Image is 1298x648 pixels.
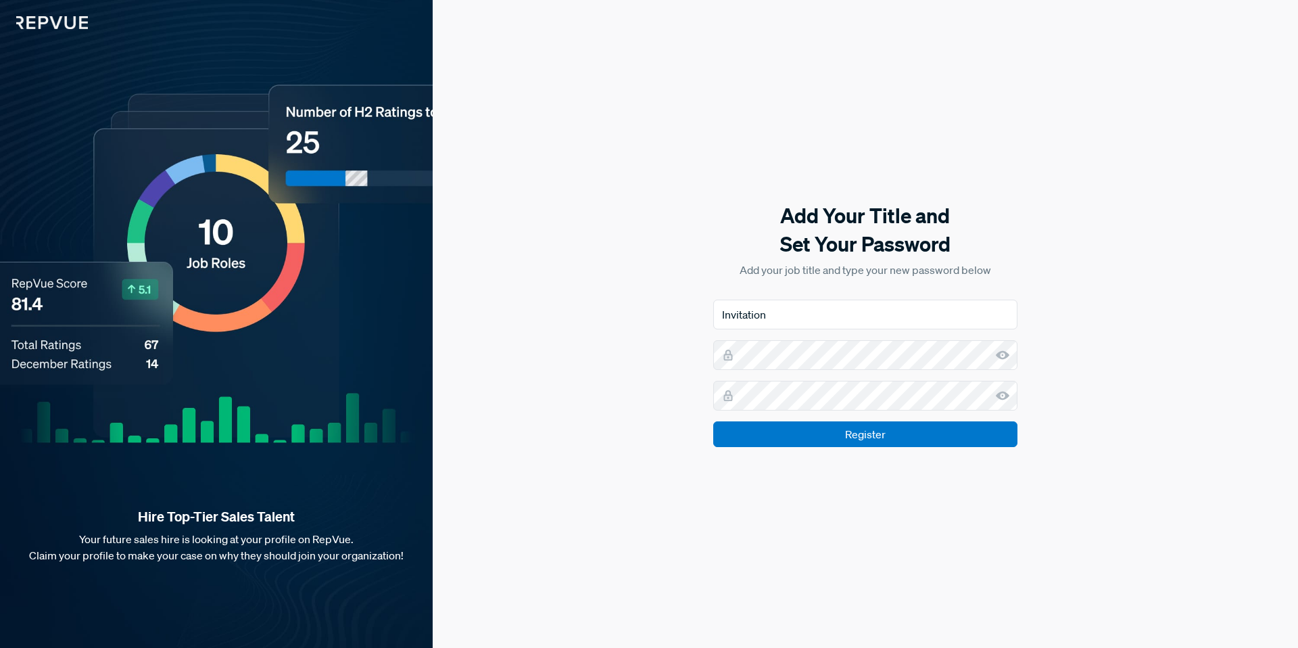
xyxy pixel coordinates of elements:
p: Your future sales hire is looking at your profile on RepVue. Claim your profile to make your case... [22,531,411,563]
p: Add your job title and type your new password below [713,262,1017,278]
input: Register [713,421,1017,447]
input: Job Title [713,300,1017,329]
h5: Add Your Title and Set Your Password [713,202,1017,258]
strong: Hire Top-Tier Sales Talent [22,508,411,526]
